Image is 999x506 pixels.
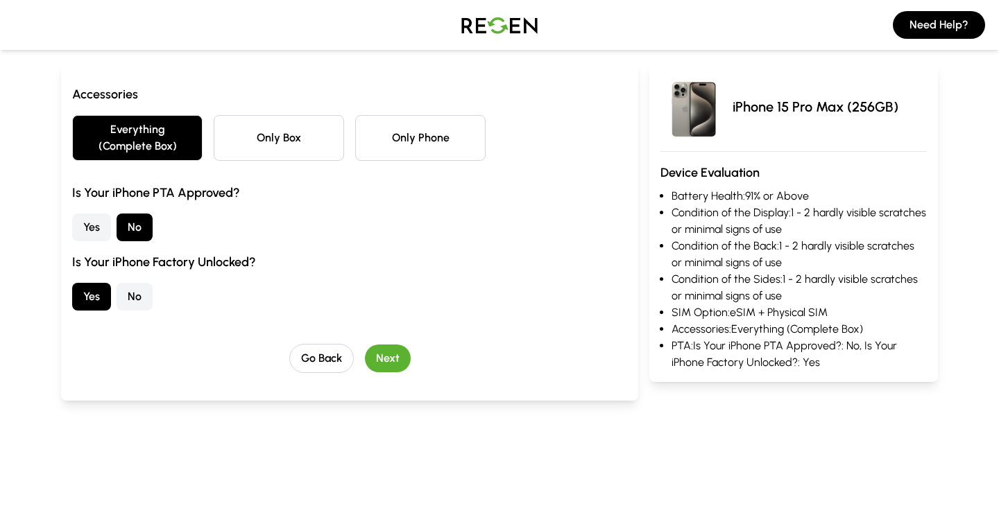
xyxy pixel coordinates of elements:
[214,115,344,161] button: Only Box
[72,213,111,241] button: Yes
[672,321,927,338] li: Accessories: Everything (Complete Box)
[893,11,985,39] button: Need Help?
[365,344,411,372] button: Next
[672,304,927,321] li: SIM Option: eSIM + Physical SIM
[72,252,627,272] h3: Is Your iPhone Factory Unlocked?
[672,204,927,238] li: Condition of the Display: 1 - 2 hardly visible scratches or minimal signs of use
[117,283,153,311] button: No
[672,188,927,204] li: Battery Health: 91% or Above
[117,213,153,241] button: No
[451,6,548,44] img: Logo
[672,271,927,304] li: Condition of the Sides: 1 - 2 hardly visible scratches or minimal signs of use
[672,338,927,371] li: PTA: Is Your iPhone PTA Approved?: No, Is Your iPhone Factory Unlocked?: Yes
[660,163,927,182] h3: Device Evaluation
[72,115,203,161] button: Everything (Complete Box)
[72,85,627,104] h3: Accessories
[72,283,111,311] button: Yes
[355,115,486,161] button: Only Phone
[289,344,354,373] button: Go Back
[660,73,727,140] img: iPhone 15 Pro Max
[72,183,627,202] h3: Is Your iPhone PTA Approved?
[733,97,898,116] p: iPhone 15 Pro Max (256GB)
[672,238,927,271] li: Condition of the Back: 1 - 2 hardly visible scratches or minimal signs of use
